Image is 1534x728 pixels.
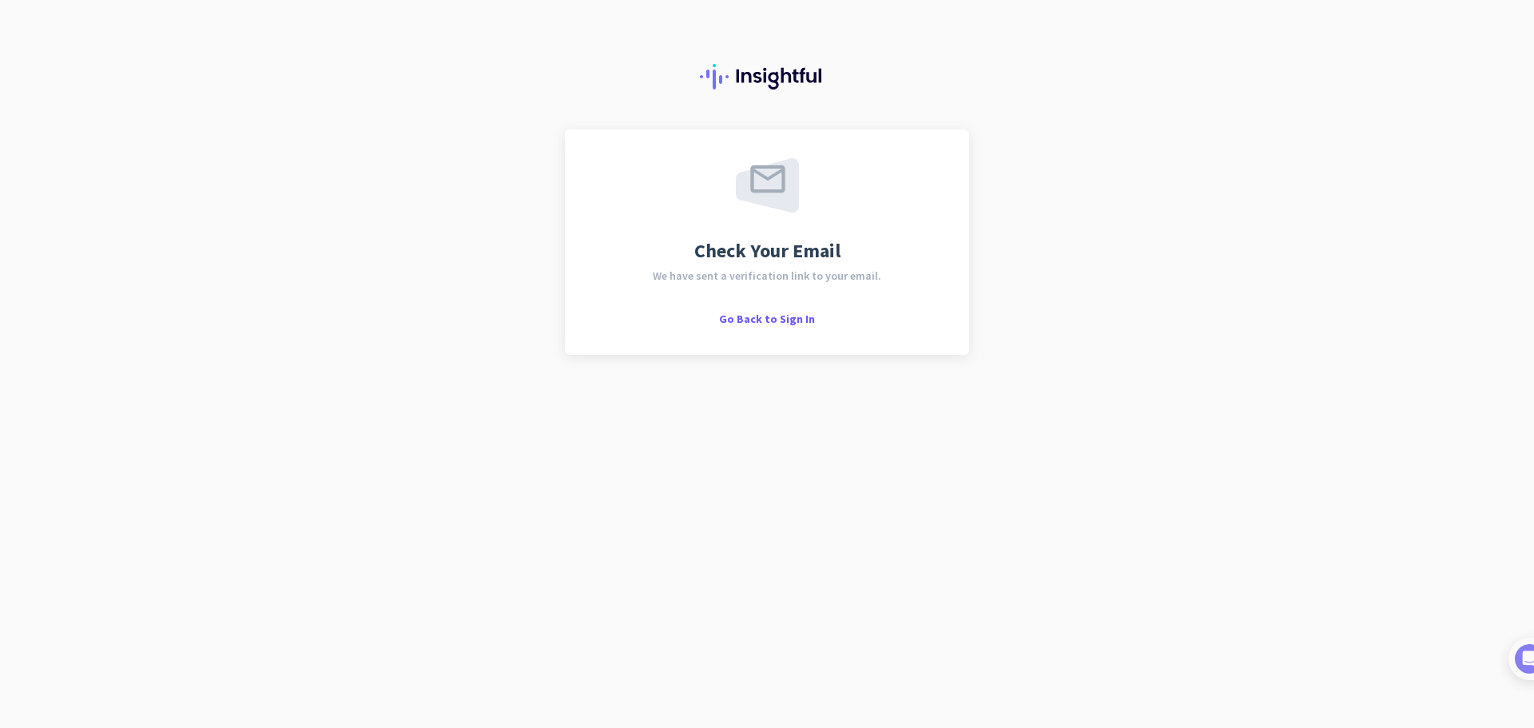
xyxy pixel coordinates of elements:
[736,158,799,213] img: email-sent
[694,241,841,261] span: Check Your Email
[719,312,815,326] span: Go Back to Sign In
[700,64,834,90] img: Insightful
[653,270,881,281] span: We have sent a verification link to your email.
